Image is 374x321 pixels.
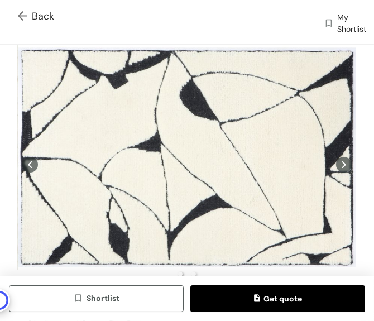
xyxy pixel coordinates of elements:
img: Go back [18,11,32,23]
span: My Shortlist [337,12,366,35]
img: wishlist [324,13,334,35]
img: quote [254,294,263,304]
li: slide item 2 [191,272,196,276]
li: slide item 1 [178,272,183,276]
img: wishlist [73,293,87,305]
span: Get quote [254,293,302,305]
button: quoteGet quote [190,285,365,312]
button: wishlistShortlist [9,285,184,312]
span: Shortlist [73,292,119,305]
span: Back [18,9,54,24]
